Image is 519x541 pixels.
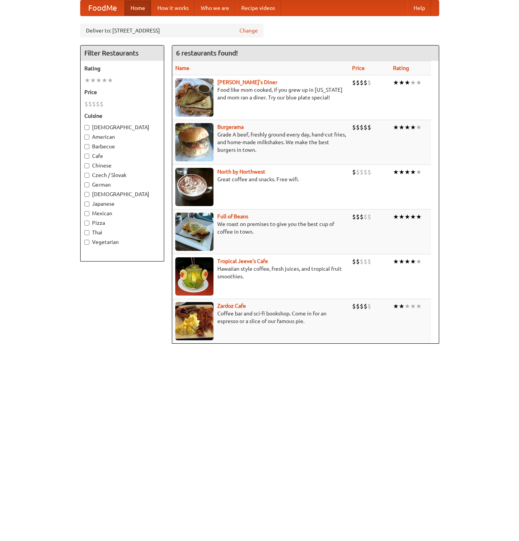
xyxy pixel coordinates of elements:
[356,78,360,87] li: $
[404,302,410,310] li: ★
[80,24,264,37] div: Deliver to: [STREET_ADDRESS]
[151,0,195,16] a: How it works
[176,49,238,57] ng-pluralize: 6 restaurants found!
[352,168,356,176] li: $
[352,78,356,87] li: $
[393,168,399,176] li: ★
[84,112,160,120] h5: Cuisine
[217,258,268,264] a: Tropical Jeeve's Cafe
[84,210,160,217] label: Mexican
[416,257,422,266] li: ★
[84,100,88,108] li: $
[175,168,213,206] img: north.jpg
[107,76,113,84] li: ★
[84,76,90,84] li: ★
[399,257,404,266] li: ★
[84,154,89,159] input: Cafe
[102,76,107,84] li: ★
[404,168,410,176] li: ★
[84,190,160,198] label: [DEMOGRAPHIC_DATA]
[393,213,399,221] li: ★
[393,65,409,71] a: Rating
[124,0,151,16] a: Home
[364,302,367,310] li: $
[84,135,89,140] input: American
[404,78,410,87] li: ★
[217,303,246,309] b: Zardoz Cafe
[84,192,89,197] input: [DEMOGRAPHIC_DATA]
[367,168,371,176] li: $
[175,310,346,325] p: Coffee bar and sci-fi bookshop. Come in for an espresso or a slice of our famous pie.
[84,152,160,160] label: Cafe
[84,65,160,72] h5: Rating
[416,302,422,310] li: ★
[410,78,416,87] li: ★
[410,213,416,221] li: ★
[217,124,244,130] a: Burgerama
[239,27,258,34] a: Change
[404,123,410,132] li: ★
[84,182,89,187] input: German
[175,175,346,183] p: Great coffee and snacks. Free wifi.
[352,257,356,266] li: $
[84,173,89,178] input: Czech / Slovak
[175,257,213,296] img: jeeves.jpg
[364,123,367,132] li: $
[175,65,189,71] a: Name
[407,0,431,16] a: Help
[393,257,399,266] li: ★
[84,163,89,168] input: Chinese
[84,221,89,226] input: Pizza
[410,168,416,176] li: ★
[84,171,160,179] label: Czech / Slovak
[84,143,160,150] label: Barbecue
[81,0,124,16] a: FoodMe
[352,65,365,71] a: Price
[360,168,364,176] li: $
[360,123,364,132] li: $
[399,78,404,87] li: ★
[399,213,404,221] li: ★
[410,123,416,132] li: ★
[92,100,96,108] li: $
[90,76,96,84] li: ★
[84,230,89,235] input: Thai
[84,125,89,130] input: [DEMOGRAPHIC_DATA]
[84,123,160,131] label: [DEMOGRAPHIC_DATA]
[367,213,371,221] li: $
[100,100,103,108] li: $
[84,219,160,227] label: Pizza
[84,181,160,188] label: German
[217,79,277,85] a: [PERSON_NAME]'s Diner
[360,302,364,310] li: $
[393,123,399,132] li: ★
[360,78,364,87] li: $
[356,302,360,310] li: $
[84,238,160,246] label: Vegetarian
[175,220,346,236] p: We roast on premises to give you the best cup of coffee in town.
[356,123,360,132] li: $
[364,213,367,221] li: $
[352,213,356,221] li: $
[404,213,410,221] li: ★
[175,86,346,101] p: Food like mom cooked, if you grew up in [US_STATE] and mom ran a diner. Try our blue plate special!
[235,0,281,16] a: Recipe videos
[410,257,416,266] li: ★
[175,265,346,280] p: Hawaiian style coffee, fresh juices, and tropical fruit smoothies.
[410,302,416,310] li: ★
[416,78,422,87] li: ★
[404,257,410,266] li: ★
[175,131,346,154] p: Grade A beef, freshly ground every day, hand-cut fries, and home-made milkshakes. We make the bes...
[352,123,356,132] li: $
[217,213,248,219] a: Full of Beans
[393,78,399,87] li: ★
[84,162,160,169] label: Chinese
[84,144,89,149] input: Barbecue
[84,133,160,141] label: American
[175,123,213,161] img: burgerama.jpg
[84,201,89,206] input: Japanese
